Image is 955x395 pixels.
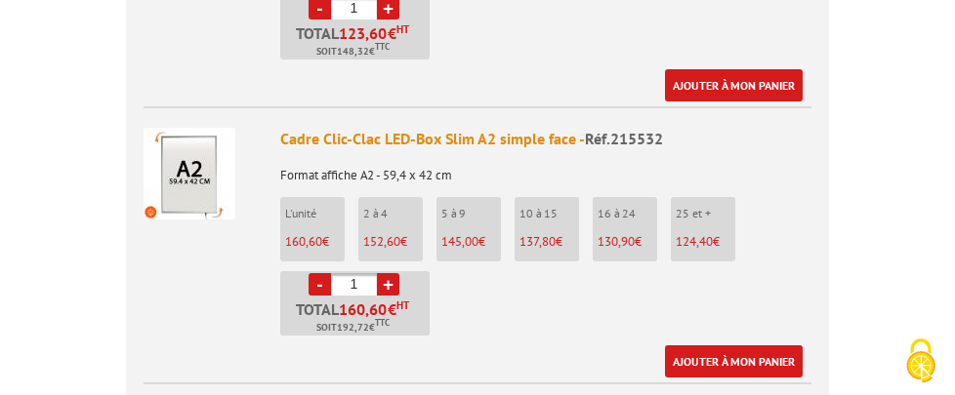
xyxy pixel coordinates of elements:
[144,128,235,219] img: Cadre Clic-Clac LED-Box Slim A2 simple face
[441,233,478,250] span: 145,00
[309,273,331,296] a: -
[665,69,803,101] a: Ajouter à mon panier
[316,44,390,59] span: Soit €
[676,235,735,249] p: €
[388,301,396,317] span: €
[377,273,399,296] a: +
[896,336,945,385] img: Cookies (fenêtre modale)
[280,155,811,182] p: Format affiche A2 - 59,4 x 42 cm
[396,22,409,36] sup: HT
[285,235,345,249] p: €
[441,207,501,220] p: 5 à 9
[337,320,369,336] span: 192,72
[375,317,390,328] sup: TTC
[519,233,556,250] span: 137,80
[396,298,409,312] sup: HT
[316,320,390,336] span: Soit €
[375,41,390,52] sup: TTC
[388,25,396,41] span: €
[519,235,579,249] p: €
[887,329,955,395] button: Cookies (fenêtre modale)
[676,207,735,220] p: 25 et +
[280,128,811,150] div: Cadre Clic-Clac LED-Box Slim A2 simple face -
[285,25,430,59] p: Total
[363,207,423,220] p: 2 à 4
[285,233,322,250] span: 160,60
[337,44,369,59] span: 148,32
[598,235,657,249] p: €
[676,233,713,250] span: 124,40
[441,235,501,249] p: €
[519,207,579,220] p: 10 à 15
[598,207,657,220] p: 16 à 24
[585,129,663,148] span: Réf.215532
[665,345,803,377] a: Ajouter à mon panier
[363,235,423,249] p: €
[363,233,400,250] span: 152,60
[339,25,388,41] span: 123,60
[285,207,345,220] p: L'unité
[598,233,635,250] span: 130,90
[339,301,388,317] span: 160,60
[285,301,430,336] p: Total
